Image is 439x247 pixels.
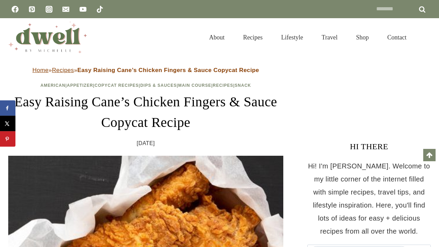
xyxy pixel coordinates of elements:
a: Scroll to top [423,149,436,161]
a: Pinterest [25,2,39,16]
a: TikTok [93,2,107,16]
a: Recipes [234,25,272,49]
strong: Easy Raising Cane’s Chicken Fingers & Sauce Copycat Recipe [77,67,259,73]
a: Main Course [178,83,211,88]
a: Contact [378,25,416,49]
span: » » [33,67,259,73]
a: Appetizer [67,83,93,88]
a: Dips & Sauces [140,83,177,88]
a: About [200,25,234,49]
a: Copycat Recipes [95,83,139,88]
h3: HI THERE [307,140,431,153]
a: American [40,83,66,88]
a: Snack [235,83,251,88]
a: Home [33,67,49,73]
a: Instagram [42,2,56,16]
a: Recipes [213,83,233,88]
a: Recipes [52,67,74,73]
span: | | | | | | [40,83,251,88]
a: YouTube [76,2,90,16]
time: [DATE] [137,138,155,149]
button: View Search Form [419,32,431,43]
a: Travel [312,25,347,49]
a: Facebook [8,2,22,16]
a: Lifestyle [272,25,312,49]
nav: Primary Navigation [200,25,416,49]
img: DWELL by michelle [8,22,87,53]
a: Shop [347,25,378,49]
a: Email [59,2,73,16]
p: Hi! I'm [PERSON_NAME]. Welcome to my little corner of the internet filled with simple recipes, tr... [307,160,431,238]
h1: Easy Raising Cane’s Chicken Fingers & Sauce Copycat Recipe [8,92,283,133]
